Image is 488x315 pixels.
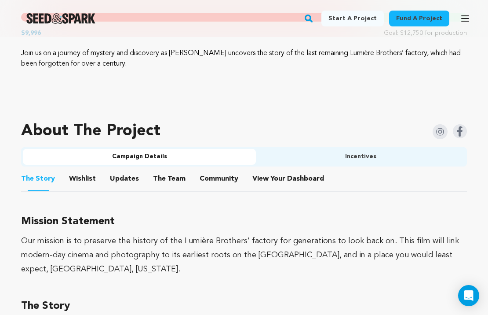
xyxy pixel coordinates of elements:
span: Story [21,174,55,184]
span: Community [200,174,238,184]
a: Start a project [321,11,384,26]
span: The [21,174,34,184]
h3: Mission Statement [21,213,467,230]
h3: The Story [21,297,467,315]
div: Our mission is to preserve the history of the Lumière Brothers’ factory for generations to look b... [21,234,467,276]
div: Open Intercom Messenger [458,285,479,306]
a: Fund a project [389,11,449,26]
a: Seed&Spark Homepage [26,13,95,24]
button: Incentives [256,149,465,165]
span: Wishlist [69,174,96,184]
a: ViewYourDashboard [252,174,326,184]
span: Team [153,174,186,184]
img: Seed&Spark Logo Dark Mode [26,13,95,24]
h1: About The Project [21,122,160,140]
button: Campaign Details [23,149,256,165]
span: The [153,174,166,184]
img: Seed&Spark Facebook Icon [453,124,467,138]
span: Updates [110,174,139,184]
p: Join us on a journey of mystery and discovery as [PERSON_NAME] uncovers the story of the last rem... [21,48,467,69]
span: Your [252,174,326,184]
span: Dashboard [287,174,324,184]
img: Seed&Spark Instagram Icon [433,124,448,139]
